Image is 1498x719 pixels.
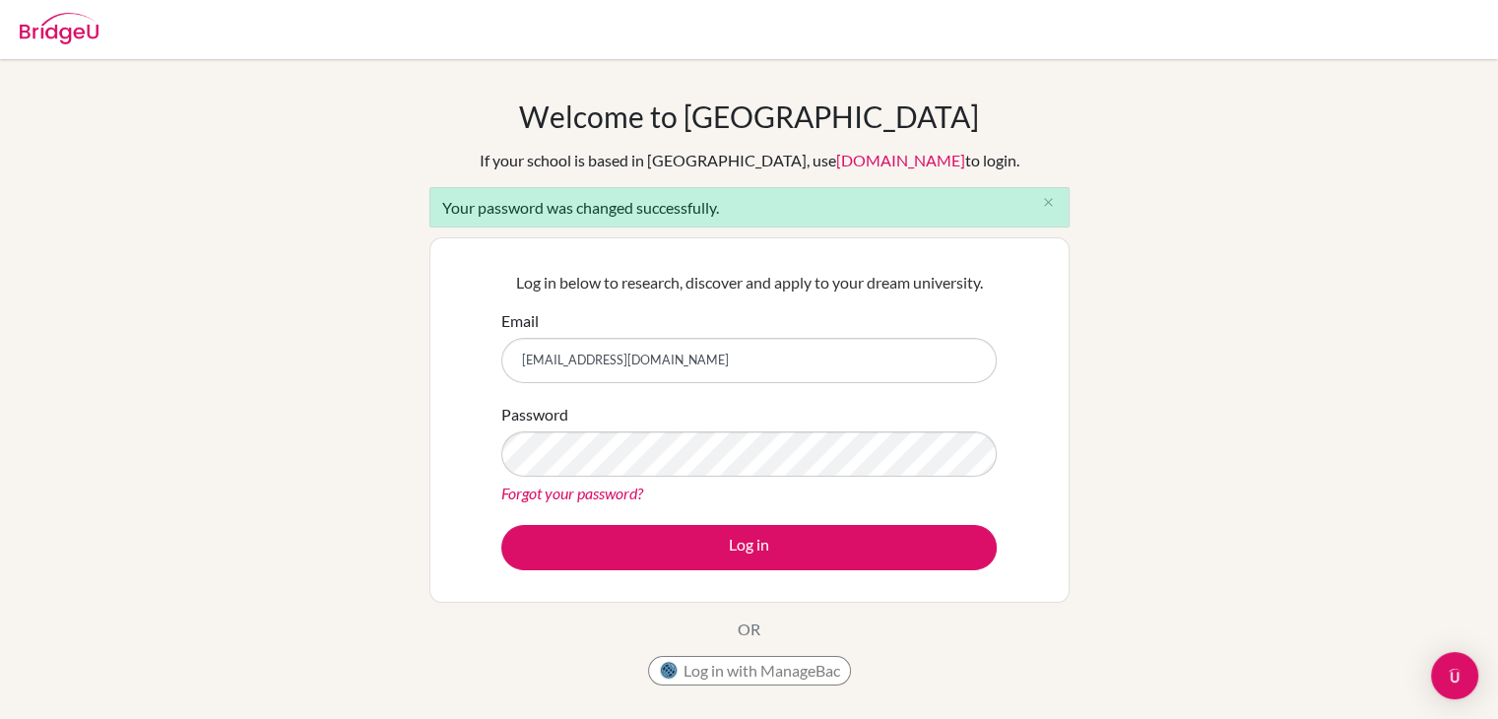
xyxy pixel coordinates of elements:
[519,98,979,134] h1: Welcome to [GEOGRAPHIC_DATA]
[501,309,539,333] label: Email
[501,271,997,294] p: Log in below to research, discover and apply to your dream university.
[1029,188,1069,218] button: Close
[501,484,643,502] a: Forgot your password?
[501,525,997,570] button: Log in
[738,618,760,641] p: OR
[1041,195,1056,210] i: close
[648,656,851,686] button: Log in with ManageBac
[1431,652,1478,699] div: Open Intercom Messenger
[429,187,1070,228] div: Your password was changed successfully.
[836,151,965,169] a: [DOMAIN_NAME]
[480,149,1019,172] div: If your school is based in [GEOGRAPHIC_DATA], use to login.
[501,403,568,426] label: Password
[20,13,98,44] img: Bridge-U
